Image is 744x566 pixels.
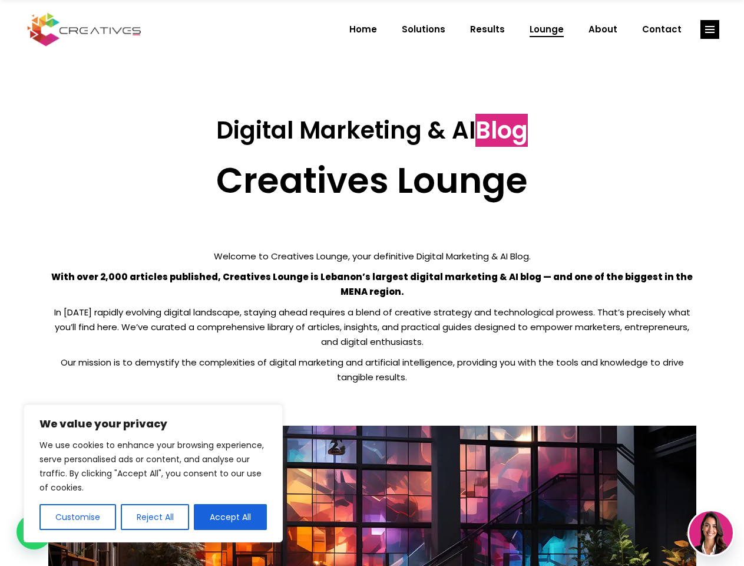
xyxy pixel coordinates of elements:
[576,14,630,45] a: About
[389,14,458,45] a: Solutions
[51,271,693,298] strong: With over 2,000 articles published, Creatives Lounge is Lebanon’s largest digital marketing & AI ...
[16,514,52,549] div: WhatsApp contact
[700,20,719,39] a: link
[470,14,505,45] span: Results
[517,14,576,45] a: Lounge
[39,504,116,530] button: Customise
[24,404,283,542] div: We value your privacy
[349,14,377,45] span: Home
[48,159,696,202] h2: Creatives Lounge
[121,504,190,530] button: Reject All
[458,14,517,45] a: Results
[39,438,267,495] p: We use cookies to enhance your browsing experience, serve personalised ads or content, and analys...
[48,249,696,264] p: Welcome to Creatives Lounge, your definitive Digital Marketing & AI Blog.
[642,14,682,45] span: Contact
[588,14,617,45] span: About
[194,504,267,530] button: Accept All
[48,355,696,384] p: Our mission is to demystify the complexities of digital marketing and artificial intelligence, pr...
[48,305,696,349] p: In [DATE] rapidly evolving digital landscape, staying ahead requires a blend of creative strategy...
[48,116,696,144] h3: Digital Marketing & AI
[530,14,564,45] span: Lounge
[475,114,528,147] span: Blog
[689,511,733,555] img: agent
[402,14,445,45] span: Solutions
[630,14,694,45] a: Contact
[337,14,389,45] a: Home
[25,11,144,48] img: Creatives
[39,417,267,431] p: We value your privacy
